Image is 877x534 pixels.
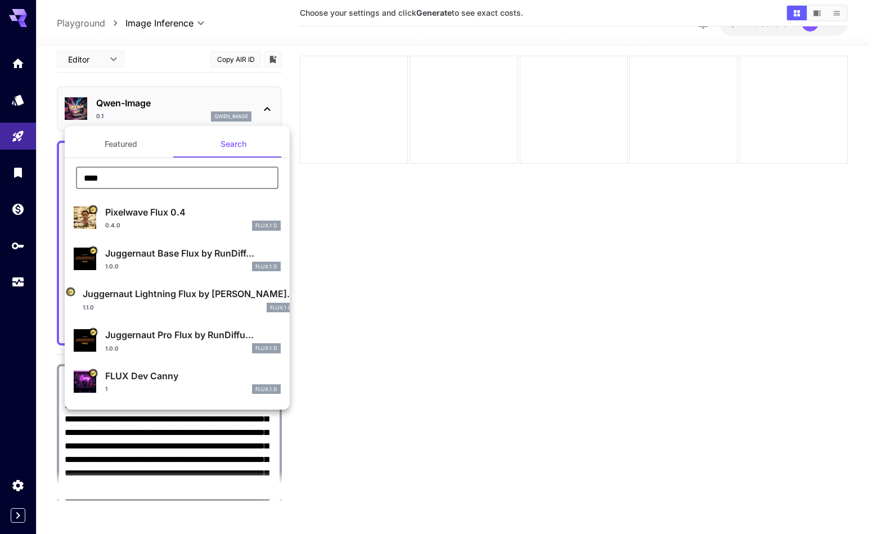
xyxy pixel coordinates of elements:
p: Pixelwave Flux 0.4 [105,205,281,219]
p: 1 [105,385,107,393]
p: 1.0.0 [105,344,119,353]
p: FLUX.1 D [255,344,277,352]
p: Juggernaut Lightning Flux by [PERSON_NAME]... [83,287,295,300]
button: Certified Model – Vetted for best performance and includes a commercial license. [88,328,97,337]
p: 0.4.0 [105,221,120,230]
button: Certified Model – Vetted for best performance and includes a commercial license. [66,287,75,296]
p: Juggernaut Base Flux by RunDiff... [105,246,281,260]
p: 1.1.0 [83,303,94,312]
div: Certified Model – Vetted for best performance and includes a commercial license.Juggernaut Lightn... [74,282,281,317]
button: Certified Model – Vetted for best performance and includes a commercial license. [88,205,97,214]
div: Certified Model – Vetted for best performance and includes a commercial license.FLUX Dev Canny1FL... [74,365,281,399]
p: FLUX.1 D [255,385,277,393]
p: 1.0.0 [105,262,119,271]
div: Certified Model – Vetted for best performance and includes a commercial license.Pixelwave Flux 0.... [74,201,281,235]
p: Juggernaut Pro Flux by RunDiffu... [105,328,281,342]
button: Featured [65,131,177,158]
p: FLUX.1 D [255,222,277,230]
button: Certified Model – Vetted for best performance and includes a commercial license. [88,246,97,255]
p: FLUX.1 D [255,263,277,271]
button: Certified Model – Vetted for best performance and includes a commercial license. [88,369,97,378]
p: FLUX.1 D [270,304,292,312]
div: Certified Model – Vetted for best performance and includes a commercial license.Juggernaut Base F... [74,242,281,276]
div: Certified Model – Vetted for best performance and includes a commercial license.Juggernaut Pro Fl... [74,324,281,358]
p: FLUX Dev Canny [105,369,281,383]
button: Search [177,131,290,158]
